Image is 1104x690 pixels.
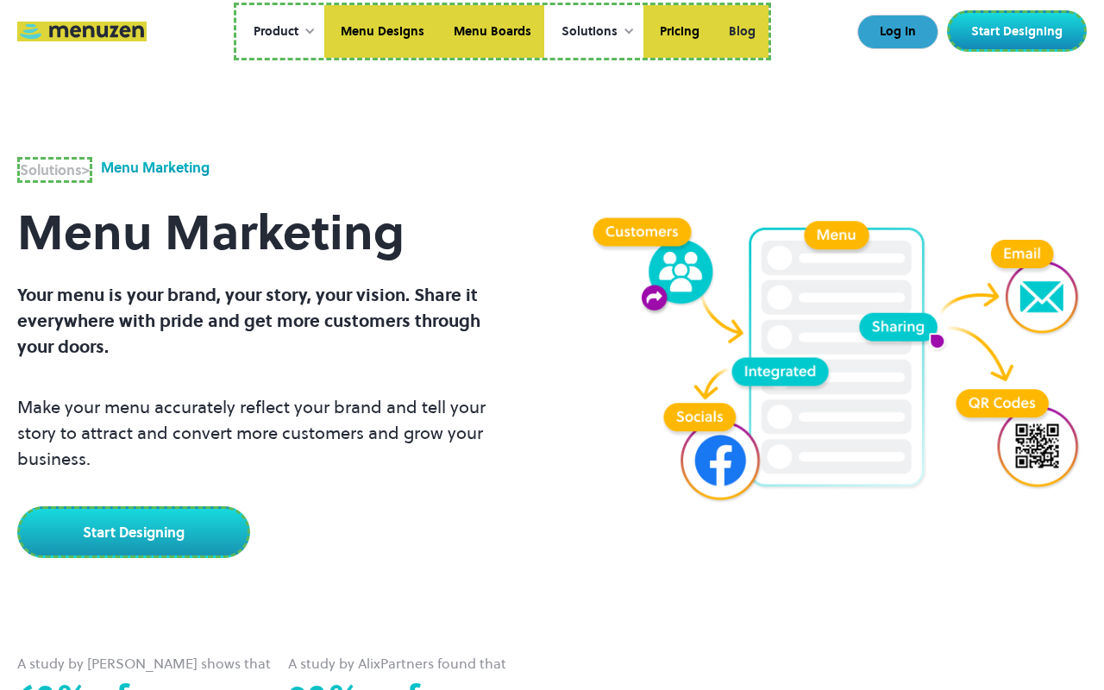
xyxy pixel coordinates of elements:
div: Menu Marketing [101,157,210,183]
h1: Menu Marketing [17,183,517,282]
div: Product [236,5,324,59]
p: Make your menu accurately reflect your brand and tell your story to attract and convert more cust... [17,394,517,472]
div: > [20,160,90,180]
strong: Solutions [20,160,82,179]
div: Solutions [561,22,618,41]
a: Log In [857,15,938,49]
a: Start Designing [17,506,250,558]
div: A study by AlixPartners found that [288,655,545,673]
div: Product [254,22,298,41]
p: Your menu is your brand, your story, your vision. Share it everywhere with pride and get more cus... [17,282,517,360]
a: Start Designing [947,10,1087,52]
a: Menu Boards [437,5,544,59]
a: Solutions> [17,157,92,183]
div: A study by [PERSON_NAME] shows that [17,655,274,673]
a: Pricing [643,5,712,59]
a: Menu Designs [324,5,437,59]
div: Solutions [544,5,643,59]
a: Blog [712,5,768,59]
